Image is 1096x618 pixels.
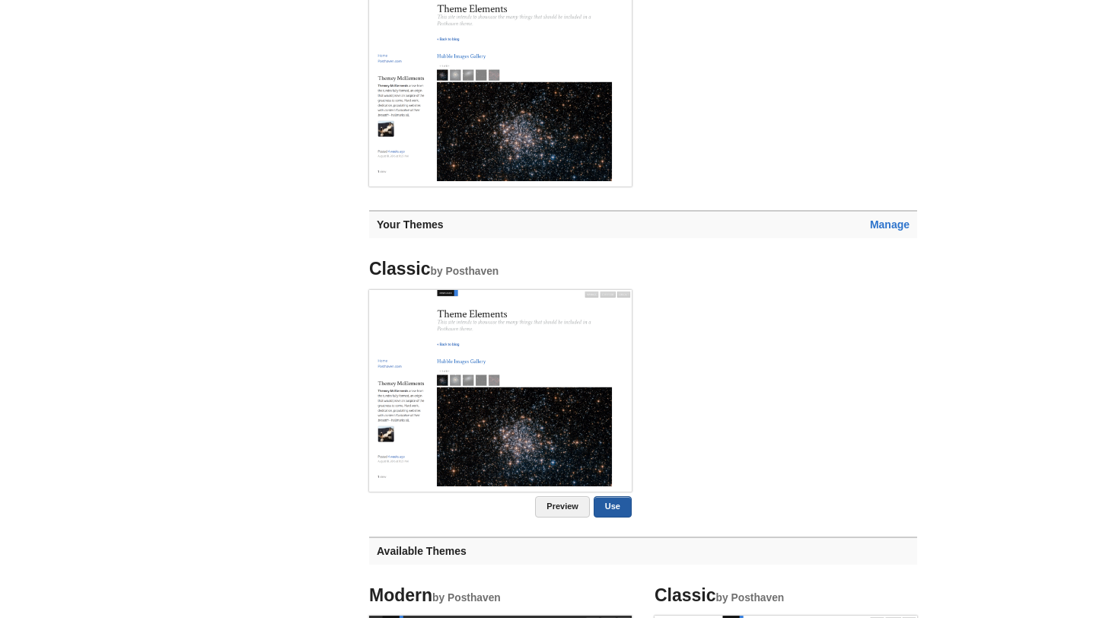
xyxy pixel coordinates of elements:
[655,586,917,605] h4: Classic
[431,266,499,277] small: by Posthaven
[369,537,917,565] h3: Available Themes
[369,210,917,238] h3: Your Themes
[369,290,632,487] img: Screenshot
[535,496,590,518] a: Preview
[432,592,501,604] small: by Posthaven
[594,496,632,518] a: Use
[369,586,632,605] h4: Modern
[870,218,910,231] a: Manage
[369,260,632,279] h4: Classic
[716,592,785,604] small: by Posthaven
